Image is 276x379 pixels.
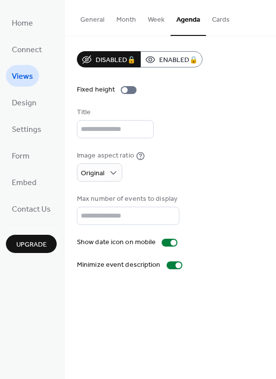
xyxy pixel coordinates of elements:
[12,202,51,218] span: Contact Us
[77,107,152,118] div: Title
[6,92,42,113] a: Design
[6,118,47,140] a: Settings
[12,122,41,138] span: Settings
[81,167,104,180] span: Original
[12,95,36,111] span: Design
[12,175,36,191] span: Embed
[12,16,33,32] span: Home
[77,237,156,248] div: Show date icon on mobile
[16,240,47,250] span: Upgrade
[77,260,161,270] div: Minimize event description
[77,85,115,95] div: Fixed height
[77,194,177,204] div: Max number of events to display
[12,149,30,164] span: Form
[77,151,134,161] div: Image aspect ratio
[6,65,39,87] a: Views
[12,69,33,85] span: Views
[6,38,48,60] a: Connect
[6,235,57,253] button: Upgrade
[6,198,57,220] a: Contact Us
[6,12,39,33] a: Home
[12,42,42,58] span: Connect
[6,145,35,166] a: Form
[6,171,42,193] a: Embed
